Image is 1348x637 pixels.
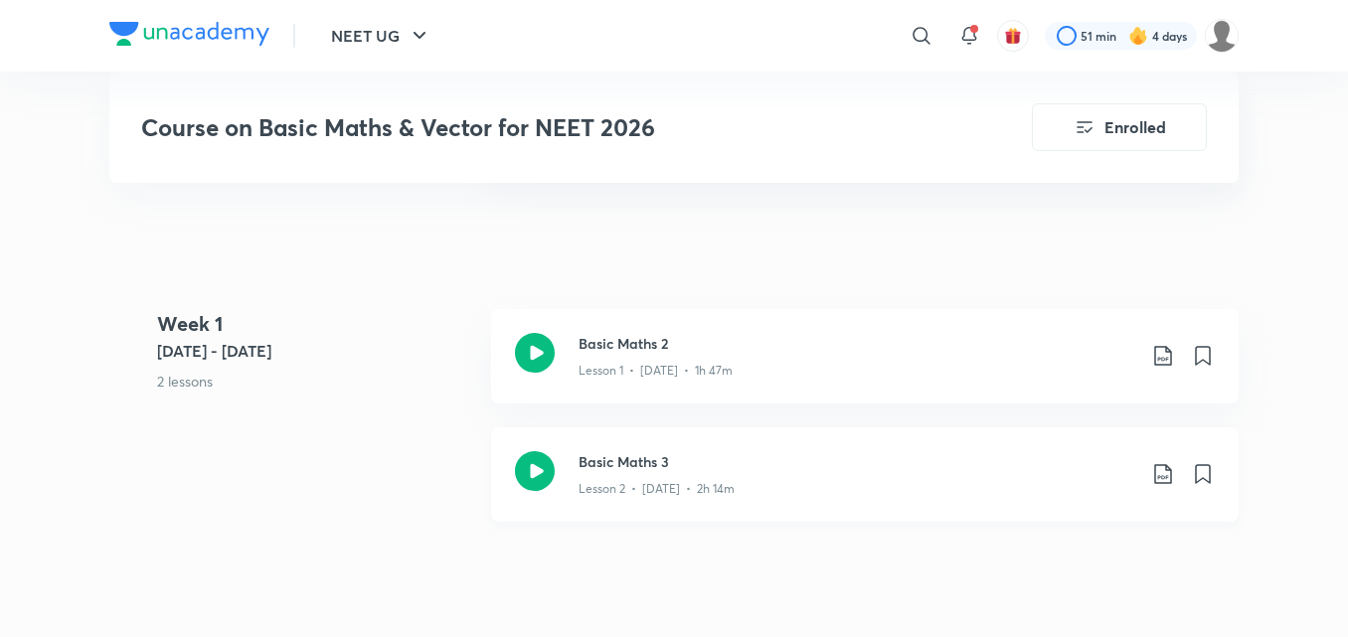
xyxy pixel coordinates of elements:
[1205,19,1239,53] img: Tarmanjot Singh
[319,16,443,56] button: NEET UG
[1128,26,1148,46] img: streak
[491,309,1239,427] a: Basic Maths 2Lesson 1 • [DATE] • 1h 47m
[1032,103,1207,151] button: Enrolled
[491,427,1239,546] a: Basic Maths 3Lesson 2 • [DATE] • 2h 14m
[579,480,735,498] p: Lesson 2 • [DATE] • 2h 14m
[579,333,1135,354] h3: Basic Maths 2
[579,451,1135,472] h3: Basic Maths 3
[579,362,733,380] p: Lesson 1 • [DATE] • 1h 47m
[157,339,475,363] h5: [DATE] - [DATE]
[109,22,269,51] a: Company Logo
[157,309,475,339] h4: Week 1
[1004,27,1022,45] img: avatar
[997,20,1029,52] button: avatar
[109,22,269,46] img: Company Logo
[157,371,475,392] p: 2 lessons
[141,113,920,142] h3: Course on Basic Maths & Vector for NEET 2026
